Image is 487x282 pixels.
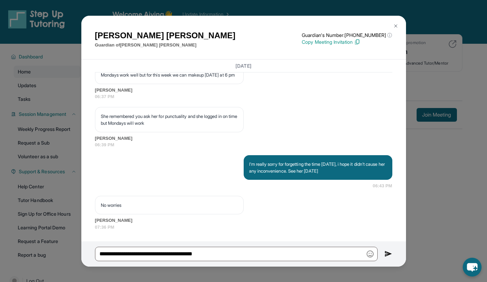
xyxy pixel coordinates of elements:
[302,39,392,45] p: Copy Meeting Invitation
[367,251,374,257] img: Emoji
[101,113,238,126] p: She remembered you ask her for punctuality and she logged in on time but Mondays will work
[95,42,235,49] p: Guardian of [PERSON_NAME] [PERSON_NAME]
[95,135,392,142] span: [PERSON_NAME]
[95,224,392,231] span: 07:36 PM
[95,142,392,148] span: 06:39 PM
[95,87,392,94] span: [PERSON_NAME]
[373,183,392,189] span: 06:43 PM
[302,32,392,39] p: Guardian's Number: [PHONE_NUMBER]
[95,62,392,69] h3: [DATE]
[387,32,392,39] span: ⓘ
[95,93,392,100] span: 06:37 PM
[101,71,238,78] p: Mondays work well but for this week we can makeup [DATE] at 6 pm
[384,250,392,258] img: Send icon
[95,29,235,42] h1: [PERSON_NAME] [PERSON_NAME]
[463,258,482,277] button: chat-button
[354,39,360,45] img: Copy Icon
[95,217,392,224] span: [PERSON_NAME]
[249,161,387,174] p: I'm really sorry for forgetting the time [DATE], i hope it didn't cause her any inconvenience. Se...
[393,23,398,29] img: Close Icon
[101,202,238,209] p: No worries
